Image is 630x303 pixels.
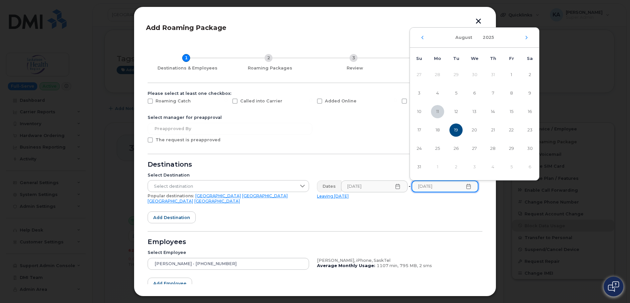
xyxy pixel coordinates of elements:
[341,180,408,192] input: Please fill out this field
[449,124,463,137] span: 19
[148,173,309,178] div: Select Destination
[400,66,480,71] div: Finish
[416,56,422,61] span: Su
[413,124,426,137] span: 17
[502,84,521,102] td: 8
[453,56,459,61] span: Tu
[502,158,521,176] td: 5
[502,66,521,84] td: 1
[428,139,447,158] td: 25
[407,180,412,192] div: -
[521,121,539,139] td: 23
[468,142,481,155] span: 27
[449,87,463,100] span: 5
[410,84,428,102] td: 3
[484,66,502,84] td: 31
[608,281,619,292] img: Open chat
[523,68,536,81] span: 2
[317,194,349,199] a: Leaving [DATE]
[431,124,444,137] span: 18
[449,142,463,155] span: 26
[502,102,521,121] td: 15
[428,121,447,139] td: 18
[265,54,272,62] div: 2
[230,66,310,71] div: Roaming Packages
[156,137,220,142] span: The request is preapproved
[509,56,514,61] span: Fr
[240,98,282,103] span: Called into Carrier
[428,84,447,102] td: 4
[484,84,502,102] td: 7
[505,105,518,118] span: 15
[410,27,539,180] div: Choose Date
[521,102,539,121] td: 16
[465,66,484,84] td: 30
[447,121,465,139] td: 19
[465,84,484,102] td: 6
[486,142,500,155] span: 28
[413,87,426,100] span: 3
[431,105,444,118] span: 11
[502,139,521,158] td: 29
[523,105,536,118] span: 16
[486,87,500,100] span: 7
[521,158,539,176] td: 6
[146,24,226,32] span: Add Roaming Package
[468,105,481,118] span: 13
[410,121,428,139] td: 17
[148,278,192,289] button: Add employee
[400,263,418,268] span: 795 MB,
[148,258,309,270] input: Search device
[471,56,478,61] span: We
[195,193,241,198] a: [GEOGRAPHIC_DATA]
[521,139,539,158] td: 30
[465,121,484,139] td: 20
[431,87,444,100] span: 4
[484,121,502,139] td: 21
[309,98,312,102] input: Added Online
[194,199,240,204] a: [GEOGRAPHIC_DATA]
[505,142,518,155] span: 29
[468,87,481,100] span: 6
[148,115,482,120] div: Select manager for preapproval
[148,123,312,135] input: Preapproved by
[490,56,496,61] span: Th
[521,66,539,84] td: 2
[428,158,447,176] td: 1
[447,139,465,158] td: 26
[412,180,478,192] input: Please fill out this field
[419,263,432,268] span: 2 sms
[505,68,518,81] span: 1
[317,263,375,268] b: Average Monthly Usage:
[153,280,186,287] span: Add employee
[523,124,536,137] span: 23
[527,56,533,61] span: Sa
[153,214,190,221] span: Add destination
[148,193,194,198] span: Popular destinations:
[242,193,288,198] a: [GEOGRAPHIC_DATA]
[224,98,228,102] input: Called into Carrier
[502,121,521,139] td: 22
[413,105,426,118] span: 10
[410,139,428,158] td: 24
[465,102,484,121] td: 13
[148,180,296,192] span: Select destination
[317,258,478,263] div: [PERSON_NAME], iPhone, SaskTel
[451,32,476,43] button: Choose Month
[505,87,518,100] span: 8
[523,87,536,100] span: 9
[413,160,426,174] span: 31
[148,250,309,255] div: Select Employee
[428,102,447,121] td: 11
[484,158,502,176] td: 4
[523,142,536,155] span: 30
[486,105,500,118] span: 14
[148,211,196,223] button: Add destination
[148,162,482,167] div: Destinations
[449,105,463,118] span: 12
[521,84,539,102] td: 9
[468,124,481,137] span: 20
[420,36,424,40] button: Previous Month
[447,66,465,84] td: 29
[434,56,441,61] span: Mo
